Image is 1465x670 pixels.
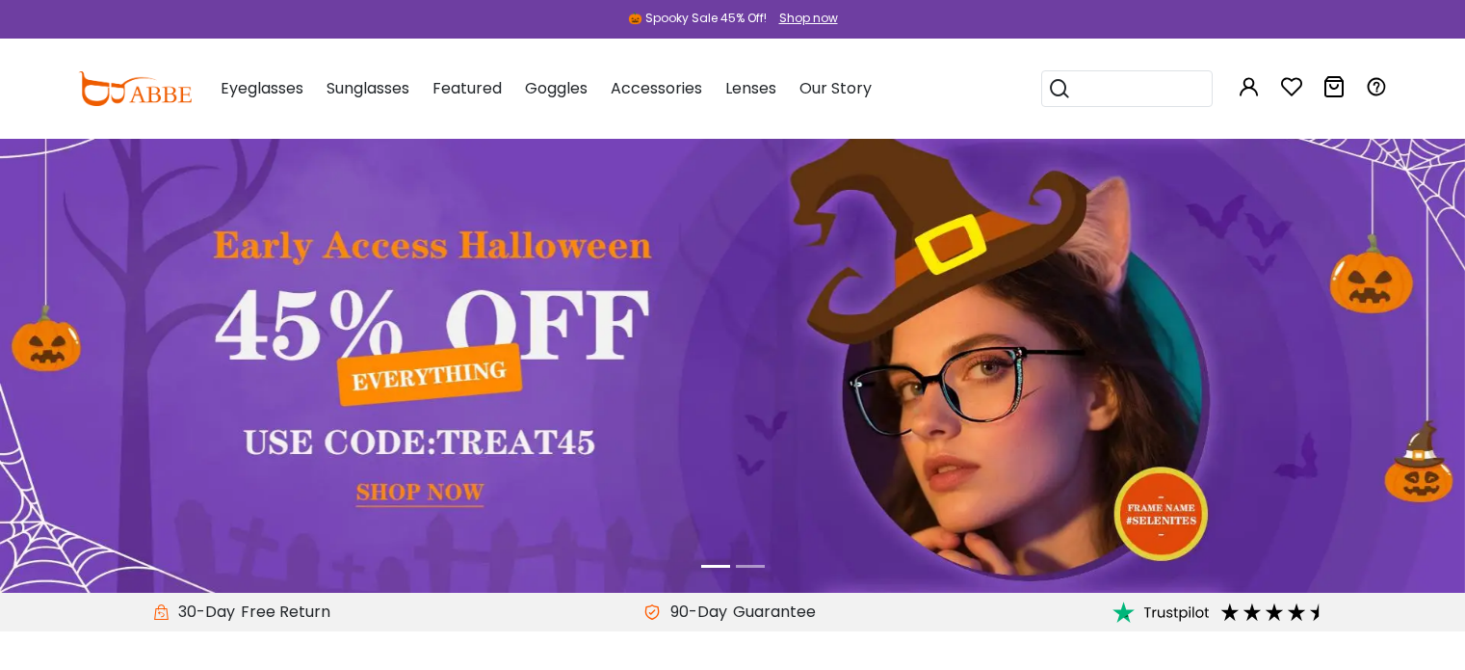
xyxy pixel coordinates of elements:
span: Lenses [725,77,776,99]
div: Shop now [779,10,838,27]
span: Sunglasses [327,77,409,99]
span: Accessories [611,77,702,99]
span: Featured [432,77,502,99]
img: abbeglasses.com [78,71,192,106]
a: Shop now [770,10,838,26]
span: Our Story [799,77,872,99]
div: 🎃 Spooky Sale 45% Off! [628,10,767,27]
div: Free Return [235,601,336,624]
span: 30-Day [169,601,235,624]
span: 90-Day [661,601,727,624]
div: Guarantee [727,601,822,624]
span: Goggles [525,77,588,99]
span: Eyeglasses [221,77,303,99]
